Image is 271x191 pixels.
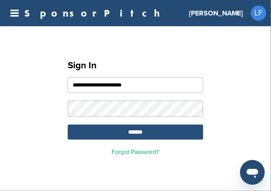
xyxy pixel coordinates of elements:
[189,5,243,22] a: [PERSON_NAME]
[68,59,203,73] h1: Sign In
[112,148,159,156] a: Forgot Password?
[189,8,243,19] h3: [PERSON_NAME]
[240,160,265,185] iframe: Button to launch messaging window
[251,5,266,21] a: LF
[24,8,165,18] a: SponsorPitch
